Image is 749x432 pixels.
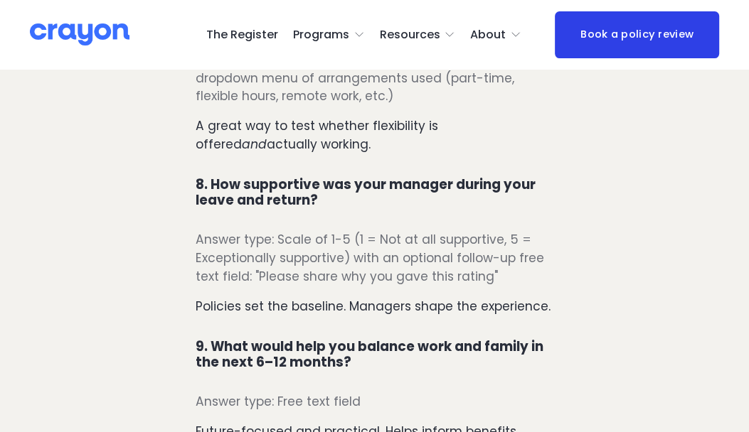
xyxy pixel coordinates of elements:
[470,23,521,46] a: folder dropdown
[196,177,554,208] h4: 8. How supportive was your manager during your leave and return?
[206,23,278,46] a: The Register
[555,11,719,58] a: Book a policy review
[196,298,554,316] p: Policies set the baseline. Managers shape the experience.
[196,231,548,285] span: Answer type: Scale of 1-5 (1 = Not at all supportive, 5 = Exceptionally supportive) with an optio...
[293,23,365,46] a: folder dropdown
[196,393,361,410] span: Answer type: Free text field
[380,23,456,46] a: folder dropdown
[470,25,506,45] span: About
[196,117,554,154] p: A great way to test whether flexibility is offered actually working.
[196,339,554,370] h4: 9. What would help you balance work and family in the next 6–12 months?
[293,25,349,45] span: Programs
[30,22,129,47] img: Crayon
[380,25,440,45] span: Resources
[242,136,267,153] em: and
